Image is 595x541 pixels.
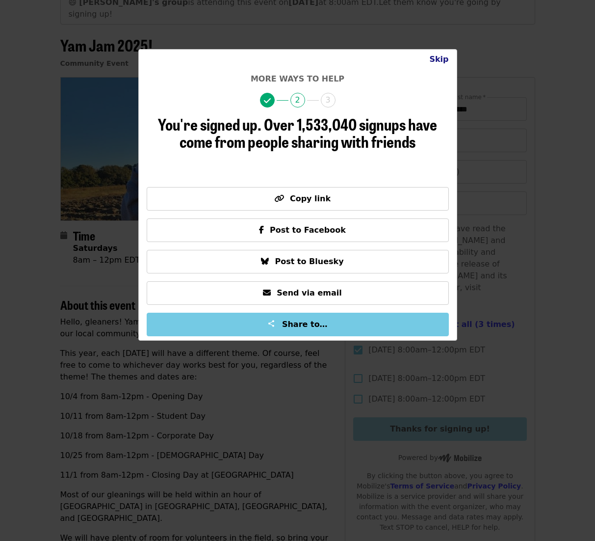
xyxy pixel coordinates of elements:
[180,112,437,153] span: Over 1,533,040 signups have come from people sharing with friends
[282,320,328,329] span: Share to…
[147,187,449,211] button: Copy link
[267,320,275,327] img: Share
[147,250,449,273] button: Post to Bluesky
[290,194,331,203] span: Copy link
[270,225,346,235] span: Post to Facebook
[259,225,264,235] i: facebook-f icon
[264,96,271,106] i: check icon
[261,257,269,266] i: bluesky icon
[290,93,305,108] span: 2
[274,194,284,203] i: link icon
[321,93,336,108] span: 3
[147,313,449,336] button: Share to…
[147,218,449,242] button: Post to Facebook
[158,112,261,135] span: You're signed up.
[275,257,343,266] span: Post to Bluesky
[263,288,271,298] i: envelope icon
[251,74,344,83] span: More ways to help
[421,50,456,69] button: Close
[277,288,341,298] span: Send via email
[147,281,449,305] button: Send via email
